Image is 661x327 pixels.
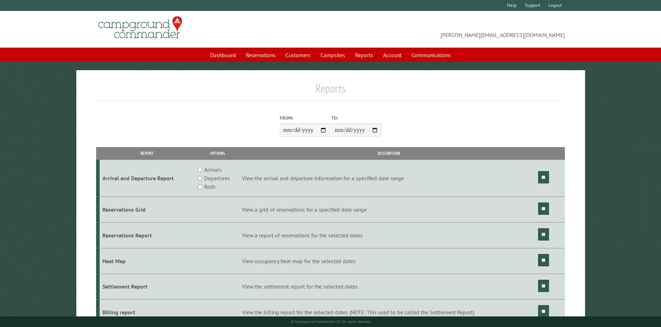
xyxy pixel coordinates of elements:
[331,115,382,121] label: To:
[204,174,230,182] label: Departures
[241,147,537,159] th: Description
[96,81,565,101] h1: Reports
[241,299,537,325] td: View the billing report for the selected dates (NOTE: This used to be called the Settlement Report)
[100,147,195,159] th: Report
[281,48,315,62] a: Customers
[291,319,371,324] small: © Campground Commander LLC. All rights reserved.
[204,165,222,174] label: Arrivals
[100,274,195,299] td: Settlement Report
[280,115,330,121] label: From:
[241,197,537,223] td: View a grid of reservations for a specified date range
[100,160,195,197] td: Arrival and Departure Report
[206,48,240,62] a: Dashboard
[241,222,537,248] td: View a report of reservations for the selected dates
[195,147,241,159] th: Options
[100,197,195,223] td: Reservations Grid
[379,48,406,62] a: Account
[407,48,455,62] a: Communications
[241,160,537,197] td: View the arrival and departure information for a specified date range
[100,299,195,325] td: Billing report
[100,222,195,248] td: Reservations Report
[241,248,537,274] td: View occupancy heat map for the selected dates
[100,248,195,274] td: Heat Map
[241,274,537,299] td: View the settlement report for the selected dates
[204,182,215,191] label: Both
[242,48,280,62] a: Reservations
[351,48,377,62] a: Reports
[331,19,565,39] span: [PERSON_NAME][EMAIL_ADDRESS][DOMAIN_NAME]
[96,14,184,41] img: Campground Commander
[316,48,349,62] a: Campsites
